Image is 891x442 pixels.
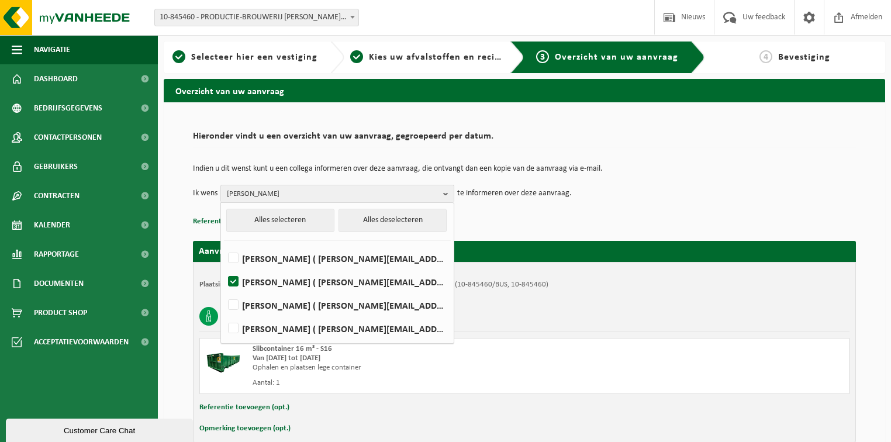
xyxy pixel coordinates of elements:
[170,50,321,64] a: 1Selecteer hier een vestiging
[172,50,185,63] span: 1
[226,320,448,337] label: [PERSON_NAME] ( [PERSON_NAME][EMAIL_ADDRESS][DOMAIN_NAME] )
[34,210,70,240] span: Kalender
[778,53,830,62] span: Bevestiging
[193,185,217,202] p: Ik wens
[759,50,772,63] span: 4
[226,273,448,291] label: [PERSON_NAME] ( [PERSON_NAME][EMAIL_ADDRESS][DOMAIN_NAME] )
[34,181,80,210] span: Contracten
[350,50,363,63] span: 2
[227,185,438,203] span: [PERSON_NAME]
[253,345,332,353] span: Slibcontainer 16 m³ - S16
[34,269,84,298] span: Documenten
[220,185,454,202] button: [PERSON_NAME]
[536,50,549,63] span: 3
[191,53,317,62] span: Selecteer hier een vestiging
[193,214,283,229] button: Referentie toevoegen (opt.)
[350,50,502,64] a: 2Kies uw afvalstoffen en recipiënten
[34,35,70,64] span: Navigatie
[34,327,129,357] span: Acceptatievoorwaarden
[164,79,885,102] h2: Overzicht van uw aanvraag
[155,9,358,26] span: 10-845460 - PRODUCTIE-BROUWERIJ OMER VANDER GHINSTE - BELLEGEM
[339,209,447,232] button: Alles deselecteren
[369,53,530,62] span: Kies uw afvalstoffen en recipiënten
[34,298,87,327] span: Product Shop
[226,250,448,267] label: [PERSON_NAME] ( [PERSON_NAME][EMAIL_ADDRESS][DOMAIN_NAME] )
[457,185,572,202] p: te informeren over deze aanvraag.
[34,94,102,123] span: Bedrijfsgegevens
[206,344,241,379] img: HK-XS-16-GN-00.png
[199,400,289,415] button: Referentie toevoegen (opt.)
[555,53,678,62] span: Overzicht van uw aanvraag
[253,354,320,362] strong: Van [DATE] tot [DATE]
[6,416,195,442] iframe: chat widget
[154,9,359,26] span: 10-845460 - PRODUCTIE-BROUWERIJ OMER VANDER GHINSTE - BELLEGEM
[193,132,856,147] h2: Hieronder vindt u een overzicht van uw aanvraag, gegroepeerd per datum.
[34,64,78,94] span: Dashboard
[199,421,291,436] button: Opmerking toevoegen (opt.)
[253,363,571,372] div: Ophalen en plaatsen lege container
[34,240,79,269] span: Rapportage
[226,296,448,314] label: [PERSON_NAME] ( [PERSON_NAME][EMAIL_ADDRESS][DOMAIN_NAME] )
[193,165,856,173] p: Indien u dit wenst kunt u een collega informeren over deze aanvraag, die ontvangt dan een kopie v...
[199,247,286,256] strong: Aanvraag voor [DATE]
[226,209,334,232] button: Alles selecteren
[34,152,78,181] span: Gebruikers
[253,378,571,388] div: Aantal: 1
[34,123,102,152] span: Contactpersonen
[199,281,250,288] strong: Plaatsingsadres:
